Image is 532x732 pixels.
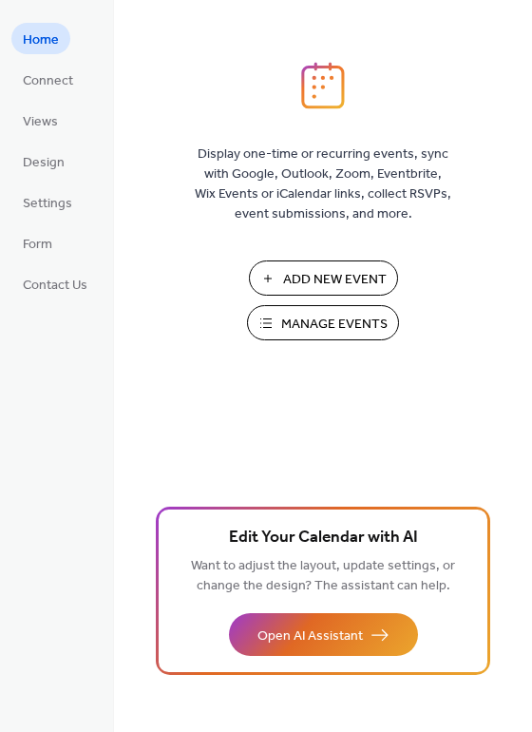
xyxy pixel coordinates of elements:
span: Home [23,30,59,50]
span: Connect [23,71,73,91]
img: logo_icon.svg [301,62,345,109]
a: Settings [11,186,84,218]
a: Home [11,23,70,54]
a: Design [11,145,76,177]
a: Connect [11,64,85,95]
a: Contact Us [11,268,99,299]
span: Settings [23,194,72,214]
span: Contact Us [23,276,87,296]
span: Views [23,112,58,132]
span: Want to adjust the layout, update settings, or change the design? The assistant can help. [191,553,455,599]
a: Form [11,227,64,259]
span: Design [23,153,65,173]
span: Add New Event [283,270,387,290]
span: Manage Events [281,315,388,335]
a: Views [11,105,69,136]
span: Display one-time or recurring events, sync with Google, Outlook, Zoom, Eventbrite, Wix Events or ... [195,144,451,224]
span: Edit Your Calendar with AI [229,525,418,551]
span: Form [23,235,52,255]
button: Add New Event [249,260,398,296]
span: Open AI Assistant [257,626,363,646]
button: Manage Events [247,305,399,340]
button: Open AI Assistant [229,613,418,656]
